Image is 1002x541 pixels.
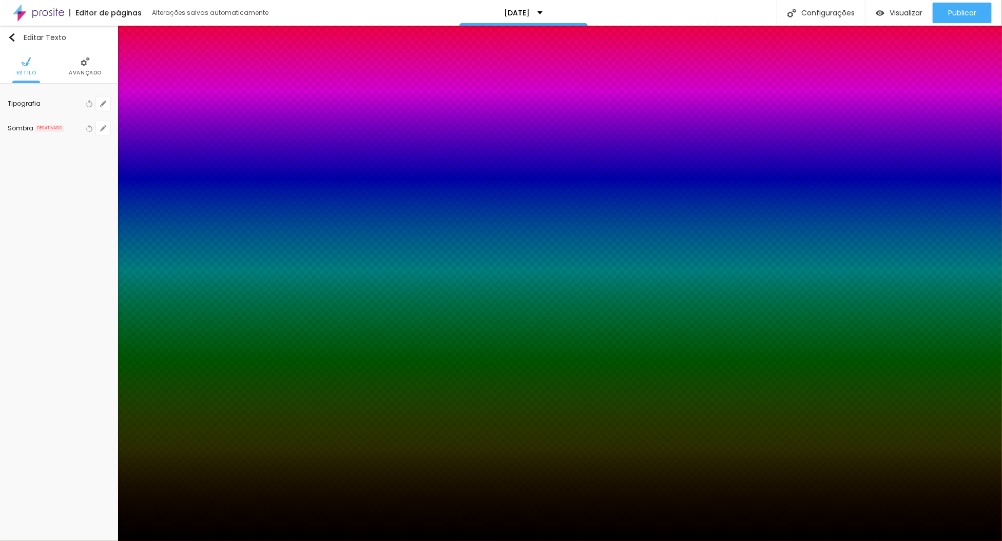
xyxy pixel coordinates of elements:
img: Icone [787,9,796,17]
img: Icone [22,57,31,66]
div: Editar Texto [8,33,66,42]
img: Icone [8,33,16,42]
button: Visualizar [865,3,933,23]
p: [DATE] [504,9,530,16]
img: Icone [81,57,90,66]
div: Alterações salvas automaticamente [152,10,270,16]
div: Editor de páginas [69,9,142,16]
span: Visualizar [890,9,922,17]
img: view-1.svg [876,9,884,17]
span: DESATIVADO [35,125,64,132]
span: Publicar [948,9,976,17]
span: Estilo [16,70,36,75]
span: Avançado [69,70,102,75]
button: Publicar [933,3,992,23]
div: Sombra [8,125,33,131]
div: Tipografia [8,101,84,107]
